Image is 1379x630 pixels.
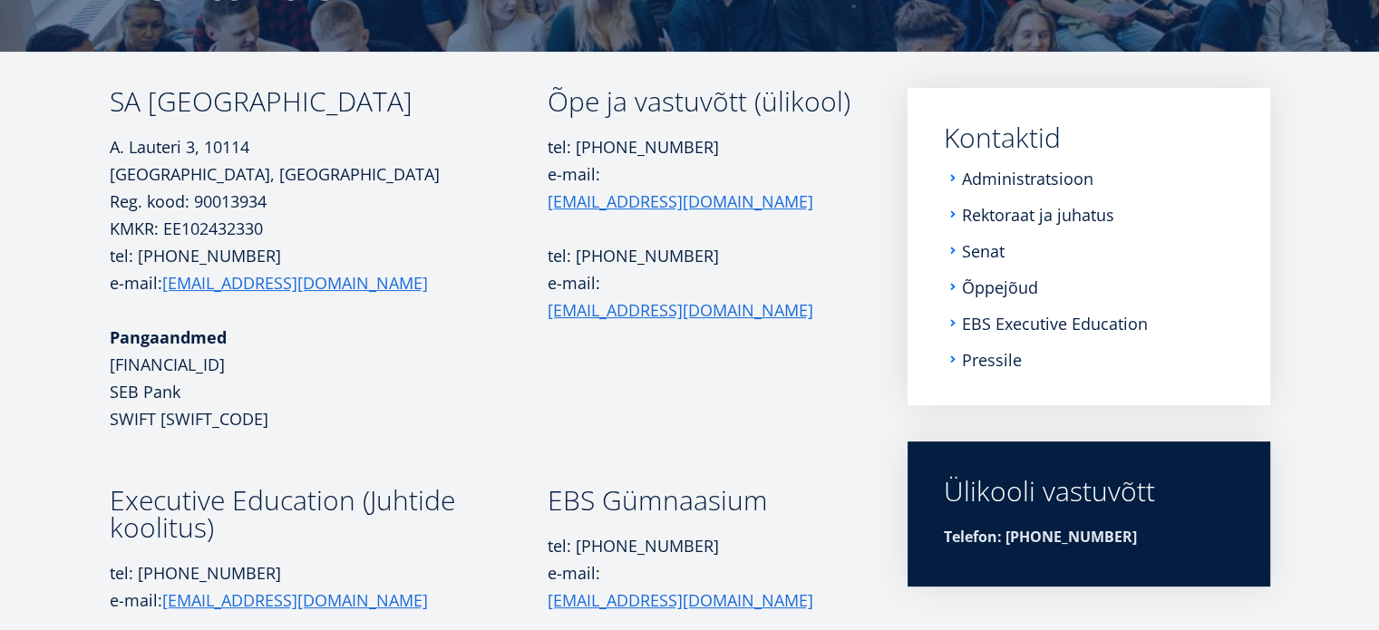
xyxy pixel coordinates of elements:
a: EBS Executive Education [962,315,1148,333]
h3: SA [GEOGRAPHIC_DATA] [110,88,548,115]
h3: EBS Gümnaasium [548,487,855,514]
a: Õppejõud [962,278,1038,296]
p: tel: [PHONE_NUMBER] e-mail: [110,242,548,296]
p: tel: [PHONE_NUMBER] e-mail: [110,559,548,614]
a: Kontaktid [944,124,1234,151]
p: tel: [PHONE_NUMBER] [548,242,855,269]
strong: Telefon: [PHONE_NUMBER] [944,527,1137,547]
a: [EMAIL_ADDRESS][DOMAIN_NAME] [548,296,813,324]
h3: Executive Education (Juhtide koolitus) [110,487,548,541]
a: [EMAIL_ADDRESS][DOMAIN_NAME] [162,586,428,614]
h3: Õpe ja vastuvõtt (ülikool) [548,88,855,115]
a: [EMAIL_ADDRESS][DOMAIN_NAME] [548,188,813,215]
p: KMKR: EE102432330 [110,215,548,242]
strong: Pangaandmed [110,326,227,348]
p: [FINANCIAL_ID] SEB Pank SWIFT [SWIFT_CODE] [110,324,548,432]
p: tel: [PHONE_NUMBER] e-mail: [548,532,855,614]
a: Senat [962,242,1005,260]
a: Rektoraat ja juhatus [962,206,1114,224]
a: [EMAIL_ADDRESS][DOMAIN_NAME] [162,269,428,296]
div: Ülikooli vastuvõtt [944,478,1234,505]
a: Administratsioon [962,170,1093,188]
p: A. Lauteri 3, 10114 [GEOGRAPHIC_DATA], [GEOGRAPHIC_DATA] Reg. kood: 90013934 [110,133,548,215]
p: tel: [PHONE_NUMBER] e-mail: [548,133,855,215]
a: Pressile [962,351,1022,369]
p: e-mail: [548,269,855,324]
a: [EMAIL_ADDRESS][DOMAIN_NAME] [548,586,813,614]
